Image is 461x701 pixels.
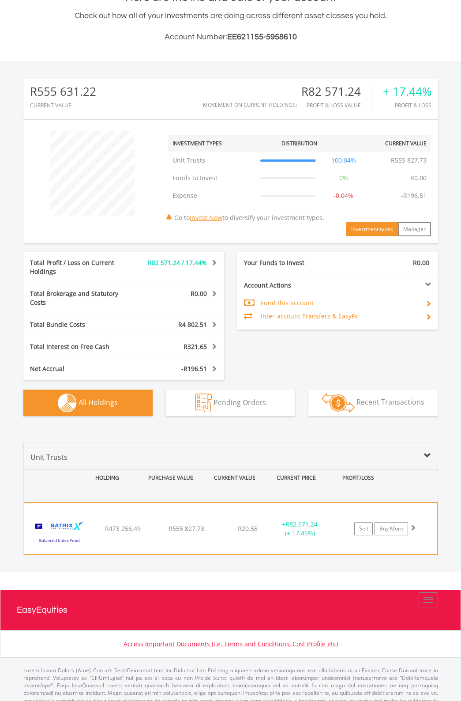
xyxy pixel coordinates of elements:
[375,522,408,535] a: Buy More
[181,364,207,373] span: -R196.51
[261,296,421,310] td: Fund this account
[227,33,297,41] span: EE621155-5958610
[168,169,256,187] td: Funds to Invest
[168,135,256,152] th: Investment Types
[237,258,338,267] div: Your Funds to Invest
[148,258,207,267] span: R82 571.24 / 17.44%
[322,169,365,187] td: 0%
[356,397,424,407] span: Recent Transactions
[322,187,365,205] td: -0.04%
[23,31,438,43] h3: Account Number:
[383,102,431,108] div: Profit & Loss
[178,320,207,329] span: R4 802.51
[267,470,325,486] div: CURRENT PRICE
[322,393,355,413] img: transactions-zar-wht.png
[301,85,372,98] div: R82 571.24
[29,514,90,552] img: UT.ZA.SATBI.png
[79,397,118,407] span: All Holdings
[346,222,398,236] button: Investment types
[30,452,67,462] span: Unit Trusts
[168,187,256,205] td: Expense
[261,310,421,323] td: Inter-account Transfers & EasyFx
[168,152,256,169] td: Unit Trusts
[184,342,207,351] span: R321.65
[386,152,431,169] td: R555 827.73
[17,590,445,630] a: EasyEquities
[203,102,297,108] div: Movement on Current Holdings:
[166,390,295,416] button: Pending Orders
[413,258,429,267] span: R0.00
[105,524,141,533] span: R473 256.49
[365,135,431,152] th: Current Value
[327,470,390,486] div: PROFIT/LOSS
[23,289,140,307] div: Total Brokerage and Statutory Costs
[354,522,373,535] a: Sell
[23,10,438,43] div: Check out how all of your investments are doing across different asset classes you hold.
[383,85,431,98] div: + 17.44%
[238,524,258,533] span: R20.55
[23,258,140,276] div: Total Profit / Loss on Current Holdings
[272,520,328,538] div: + (+ 17.45%)
[72,470,138,486] div: HOLDING
[58,394,77,413] img: holdings-wht.png
[308,390,438,416] button: Recent Transactions
[23,320,140,329] div: Total Bundle Costs
[161,126,438,236] div: Go to to diversify your investment types.
[285,520,318,528] span: R82 571.24
[195,394,212,413] img: pending_instructions-wht.png
[23,342,140,351] div: Total Interest on Free Cash
[23,390,153,416] button: All Holdings
[140,470,202,486] div: PURCHASE VALUE
[30,102,96,108] div: CURRENT VALUE
[204,470,266,486] div: CURRENT VALUE
[322,152,365,169] td: 100.04%
[124,640,338,648] a: Access Important Documents (i.e. Terms and Conditions, Cost Profile etc)
[190,213,222,222] a: Invest Now
[397,187,431,205] td: -R196.51
[30,85,96,98] div: R555 631.22
[23,364,140,373] div: Net Accrual
[406,169,431,187] td: R0.00
[169,524,204,533] span: R555 827.73
[398,222,431,236] button: Manager
[237,281,338,290] div: Account Actions
[301,102,372,108] div: Profit & Loss Value
[214,397,266,407] span: Pending Orders
[281,140,317,147] div: Distribution
[191,289,207,298] span: R0.00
